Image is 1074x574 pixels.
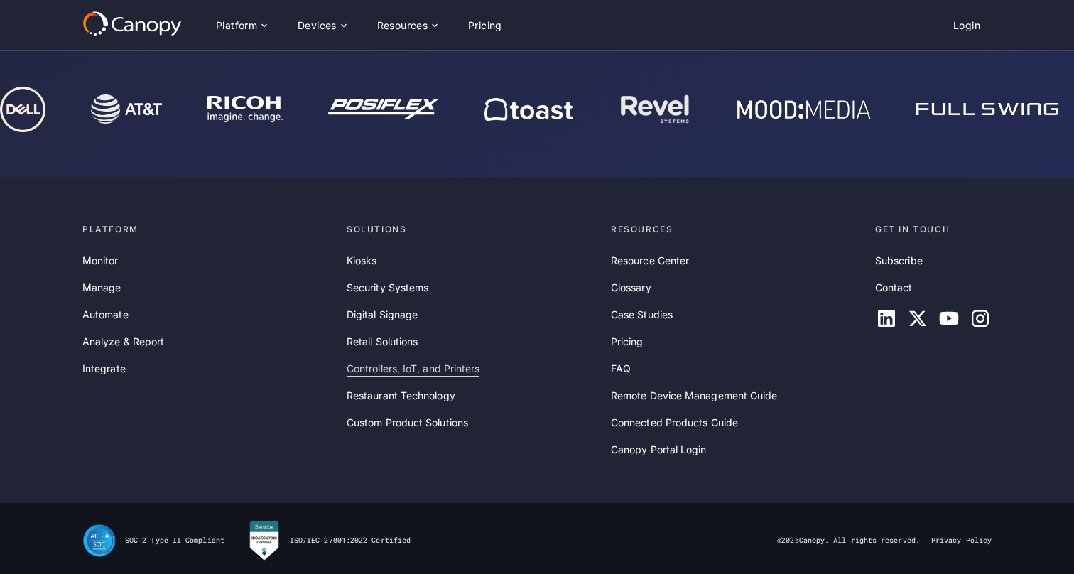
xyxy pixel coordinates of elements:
[875,223,992,236] div: Get in touch
[347,388,455,404] a: Restaurant Technology
[347,361,479,377] a: Controllers, IoT, and Printers
[875,253,923,269] a: Subscribe
[247,520,281,561] img: Canopy RMM is Sensiba Certified for ISO/IEC
[611,307,673,323] a: Case Studies
[290,536,411,546] div: ISO/IEC 27001:2022 Certified
[777,536,920,546] div: © Canopy. All rights reserved.
[206,96,281,122] img: Ricoh electronics and products uses Canopy
[82,524,116,558] img: SOC II Type II Compliance Certification for Canopy Remote Device Management
[611,442,707,457] a: Canopy Portal Login
[82,223,335,236] div: Platform
[327,99,438,119] img: Canopy works with Posiflex
[82,280,121,296] a: Manage
[82,307,129,323] a: Automate
[347,253,376,269] a: Kiosks
[617,94,690,124] img: Canopy works with Revel Systems
[347,223,600,236] div: Solutions
[205,11,278,40] div: Platform
[942,12,992,39] a: Login
[82,361,126,377] a: Integrate
[366,11,448,40] div: Resources
[216,21,257,31] div: Platform
[125,536,224,546] div: SOC 2 Type II Compliant
[736,100,870,119] img: Canopy works with Mood Media
[781,536,798,545] span: 2025
[286,11,357,40] div: Devices
[611,253,689,269] a: Resource Center
[611,280,651,296] a: Glossary
[347,280,428,296] a: Security Systems
[611,334,644,350] a: Pricing
[347,307,418,323] a: Digital Signage
[347,334,418,350] a: Retail Solutions
[347,415,468,430] a: Custom Product Solutions
[82,253,119,269] a: Monitor
[611,361,631,377] a: FAQ
[611,223,864,236] div: Resources
[611,415,738,430] a: Connected Products Guide
[298,21,337,31] div: Devices
[457,12,514,39] a: Pricing
[875,280,913,296] a: Contact
[915,103,1057,115] img: Canopy works with Full Swing
[931,536,992,546] a: Privacy Policy
[82,334,164,350] a: Analyze & Report
[89,94,161,124] img: Canopy works with AT&T
[483,98,572,121] img: Canopy works with Toast
[611,388,777,404] a: Remote Device Management Guide
[377,21,428,31] div: Resources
